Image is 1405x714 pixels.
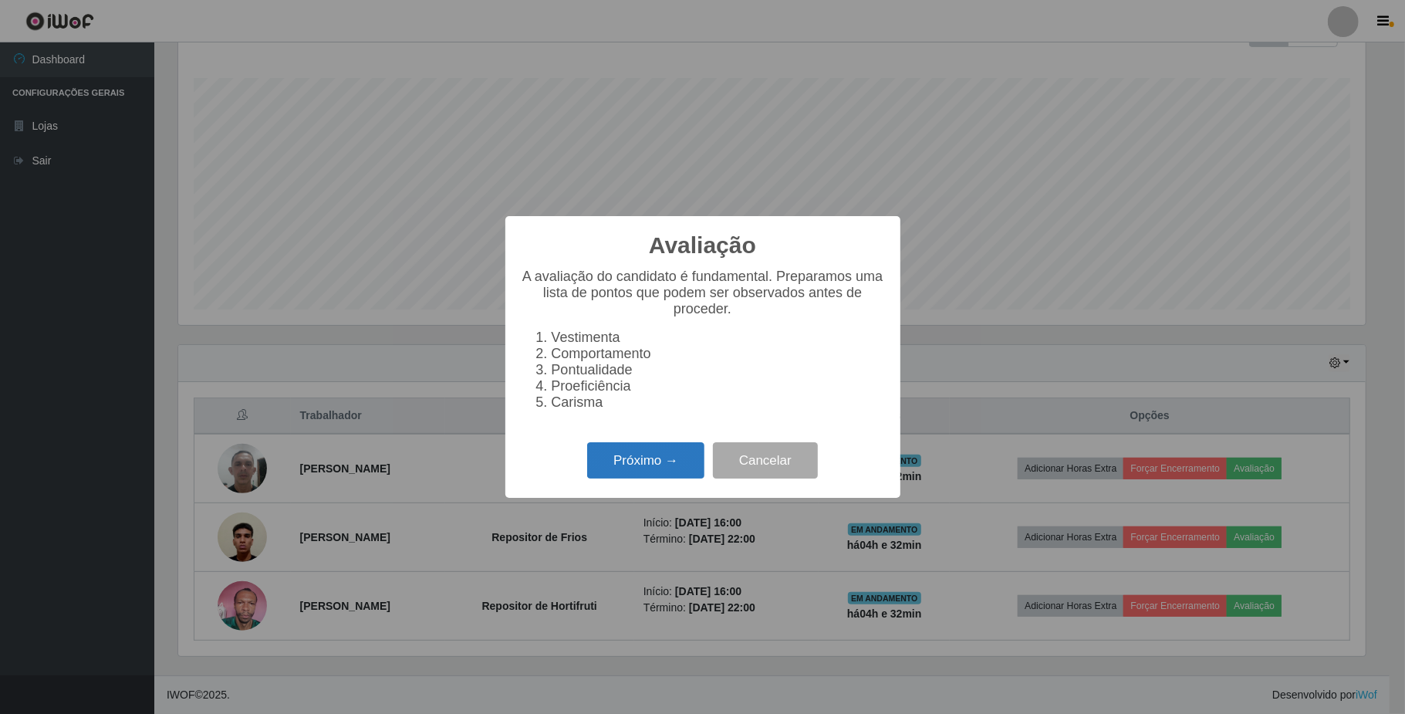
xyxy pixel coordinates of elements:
p: A avaliação do candidato é fundamental. Preparamos uma lista de pontos que podem ser observados a... [521,269,885,317]
li: Comportamento [552,346,885,362]
li: Vestimenta [552,330,885,346]
button: Próximo → [587,442,704,479]
li: Carisma [552,394,885,411]
h2: Avaliação [649,232,756,259]
button: Cancelar [713,442,818,479]
li: Proeficiência [552,378,885,394]
li: Pontualidade [552,362,885,378]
